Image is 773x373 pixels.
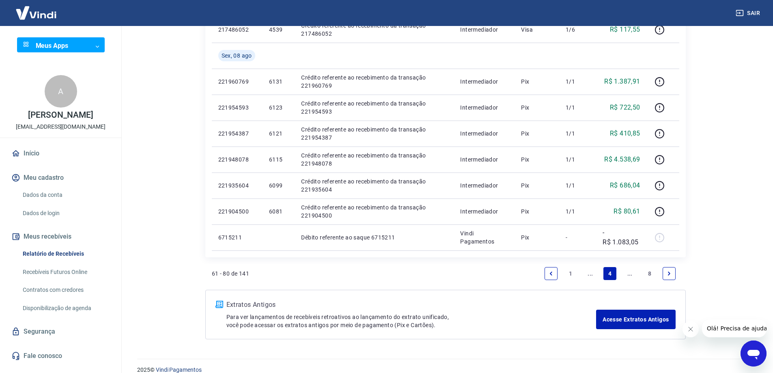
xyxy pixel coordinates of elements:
[610,181,640,190] p: R$ 686,04
[566,233,590,241] p: -
[301,22,447,38] p: Crédito referente ao recebimento da transação 217486052
[702,319,767,337] iframe: Mensagem da empresa
[584,267,597,280] a: Jump backward
[610,103,640,112] p: R$ 722,50
[521,26,553,34] p: Visa
[269,78,288,86] p: 6131
[222,52,252,60] span: Sex, 08 ago
[734,6,763,21] button: Sair
[10,347,112,365] a: Fale conosco
[218,233,256,241] p: 6715211
[610,129,640,138] p: R$ 410,85
[301,203,447,220] p: Crédito referente ao recebimento da transação 221904500
[521,103,553,112] p: Pix
[269,207,288,216] p: 6081
[156,367,202,373] a: Vindi Pagamentos
[566,103,590,112] p: 1/1
[19,187,112,203] a: Dados da conta
[19,282,112,298] a: Contratos com credores
[212,270,250,278] p: 61 - 80 de 141
[521,181,553,190] p: Pix
[10,228,112,246] button: Meus recebíveis
[16,123,106,131] p: [EMAIL_ADDRESS][DOMAIN_NAME]
[269,26,288,34] p: 4539
[460,129,508,138] p: Intermediador
[301,233,447,241] p: Débito referente ao saque 6715211
[218,129,256,138] p: 221954387
[603,228,640,247] p: -R$ 1.083,05
[28,111,93,119] p: [PERSON_NAME]
[521,207,553,216] p: Pix
[604,155,640,164] p: R$ 4.538,69
[521,233,553,241] p: Pix
[218,181,256,190] p: 221935604
[566,129,590,138] p: 1/1
[218,155,256,164] p: 221948078
[603,267,616,280] a: Page 4 is your current page
[741,341,767,367] iframe: Botão para abrir a janela de mensagens
[541,264,679,283] ul: Pagination
[5,6,68,12] span: Olá! Precisa de ajuda?
[460,103,508,112] p: Intermediador
[10,144,112,162] a: Início
[301,99,447,116] p: Crédito referente ao recebimento da transação 221954593
[521,78,553,86] p: Pix
[301,177,447,194] p: Crédito referente ao recebimento da transação 221935604
[218,103,256,112] p: 221954593
[460,78,508,86] p: Intermediador
[643,267,656,280] a: Page 8
[226,300,596,310] p: Extratos Antigos
[623,267,636,280] a: Jump forward
[566,26,590,34] p: 1/6
[45,75,77,108] div: A
[301,151,447,168] p: Crédito referente ao recebimento da transação 221948078
[564,267,577,280] a: Page 1
[10,323,112,341] a: Segurança
[566,155,590,164] p: 1/1
[269,103,288,112] p: 6123
[10,169,112,187] button: Meu cadastro
[19,246,112,262] a: Relatório de Recebíveis
[301,73,447,90] p: Crédito referente ao recebimento da transação 221960769
[218,26,256,34] p: 217486052
[566,207,590,216] p: 1/1
[19,205,112,222] a: Dados de login
[269,129,288,138] p: 6121
[663,267,676,280] a: Next page
[269,181,288,190] p: 6099
[521,129,553,138] p: Pix
[460,26,508,34] p: Intermediador
[226,313,596,329] p: Para ver lançamentos de recebíveis retroativos ao lançamento do extrato unificado, você pode aces...
[604,77,640,86] p: R$ 1.387,91
[269,155,288,164] p: 6115
[610,25,640,34] p: R$ 117,55
[566,181,590,190] p: 1/1
[683,321,699,337] iframe: Fechar mensagem
[545,267,558,280] a: Previous page
[460,181,508,190] p: Intermediador
[614,207,640,216] p: R$ 80,61
[218,207,256,216] p: 221904500
[460,155,508,164] p: Intermediador
[460,207,508,216] p: Intermediador
[301,125,447,142] p: Crédito referente ao recebimento da transação 221954387
[460,229,508,246] p: Vindi Pagamentos
[10,0,62,25] img: Vindi
[596,310,675,329] a: Acesse Extratos Antigos
[215,301,223,308] img: ícone
[521,155,553,164] p: Pix
[19,300,112,317] a: Disponibilização de agenda
[566,78,590,86] p: 1/1
[218,78,256,86] p: 221960769
[19,264,112,280] a: Recebíveis Futuros Online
